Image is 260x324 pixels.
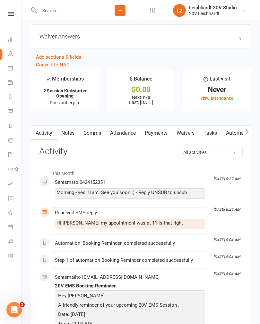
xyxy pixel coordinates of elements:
a: Calendar [8,62,22,76]
div: 20V Leichhardt [189,11,237,16]
i: [DATE] 8:04 AM [213,238,240,243]
div: $ Balance [130,75,152,87]
span: Does not expire [50,100,80,106]
a: Product Sales [8,134,22,148]
a: Automations [221,126,260,141]
div: 20V EMS Booking Reminder [55,284,204,289]
a: General attendance kiosk mode [8,220,22,235]
a: Convert to NAC [36,62,70,68]
h3: Waiver Answers [39,33,242,40]
div: Memberships [46,75,84,87]
div: $0.00 [113,87,169,93]
a: Payments [140,126,172,141]
p: Hey [PERSON_NAME], [56,292,203,302]
h3: Activity [39,147,243,157]
div: L2 [173,4,186,17]
div: Leichhardt 20V Studio [189,5,237,11]
span: Sent email to [EMAIL_ADDRESS][DOMAIN_NAME] [55,275,160,280]
li: This Month [39,167,243,177]
p: Next: n/a Last: [DATE] [113,95,169,105]
a: Waivers [172,126,199,141]
span: 1 [20,302,25,307]
div: Never [189,87,245,93]
i: ✓ [46,76,50,82]
input: Search... [38,6,98,15]
strong: 2 Session Kickstarter Opening [43,89,87,99]
a: Notes [57,126,79,141]
a: What's New [8,206,22,220]
a: Reports [8,90,22,105]
a: Comms [79,126,106,141]
p: Date: [DATE] [56,311,203,320]
a: Add sections & fields [36,55,81,60]
div: Automation 'Booking Reminder' completed successfully [55,241,204,246]
a: Payments [8,76,22,90]
a: Attendance [106,126,140,141]
iframe: Intercom live chat [6,302,22,318]
a: People [8,47,22,62]
div: Step 1 of automation Booking Reminder completed successfully [55,258,204,263]
span: Sent sms to 0424152351 [55,180,105,185]
i: [DATE] 8:04 AM [213,272,240,277]
a: Class kiosk mode [8,249,22,264]
a: Dashboard [8,33,22,47]
a: Assessments [8,177,22,192]
div: Morning - yes 11am. See you soon :) - Reply UNSUB to unsub [56,190,203,196]
i: [DATE] 8:25 AM [213,208,240,212]
a: Activity [31,126,57,141]
div: Last visit [204,75,230,87]
i: [DATE] 8:04 AM [213,255,240,260]
a: view attendance [201,96,233,101]
p: A friendly reminder of your upcoming 20V EMS Session . [56,302,203,311]
i: [DATE] 8:57 AM [213,177,240,182]
a: Roll call kiosk mode [8,235,22,249]
div: Received SMS reply [55,210,204,216]
div: Hi [PERSON_NAME] my appointment was at 11 is that right [56,221,203,226]
a: Tasks [199,126,221,141]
